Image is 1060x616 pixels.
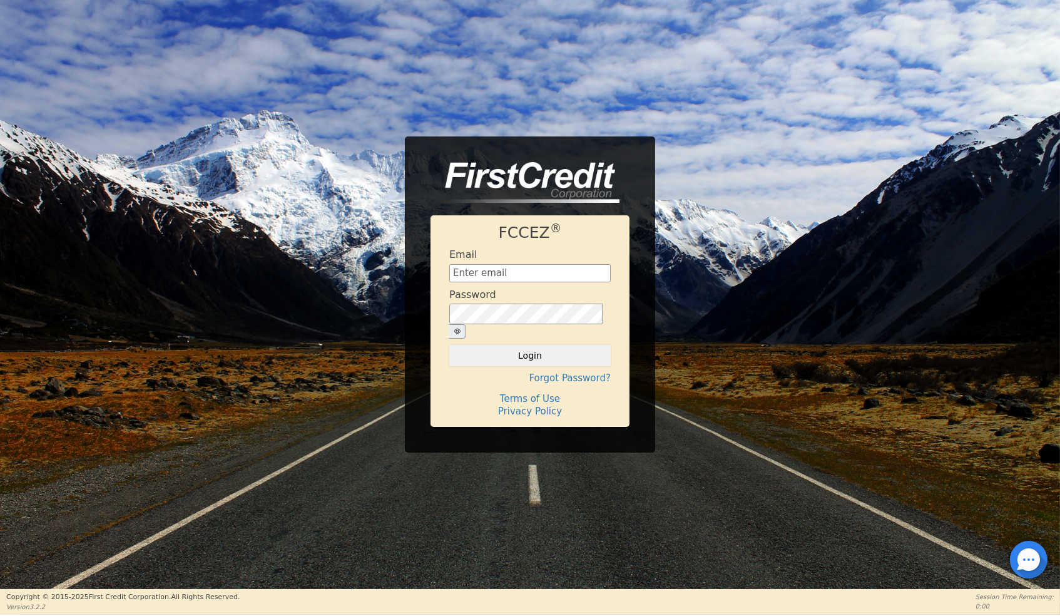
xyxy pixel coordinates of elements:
p: Session Time Remaining: [976,592,1054,602]
span: All Rights Reserved. [171,593,240,601]
input: Enter email [449,264,611,283]
h4: Password [449,289,496,300]
p: 0:00 [976,602,1054,611]
p: Version 3.2.2 [6,602,240,612]
button: Login [449,345,611,366]
input: password [449,304,603,324]
h4: Email [449,249,477,260]
h4: Forgot Password? [449,372,611,384]
sup: ® [550,222,562,235]
h1: FCCEZ [449,223,611,242]
p: Copyright © 2015- 2025 First Credit Corporation. [6,592,240,603]
img: logo-CMu_cnol.png [431,162,619,203]
h4: Privacy Policy [449,406,611,417]
h4: Terms of Use [449,393,611,404]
